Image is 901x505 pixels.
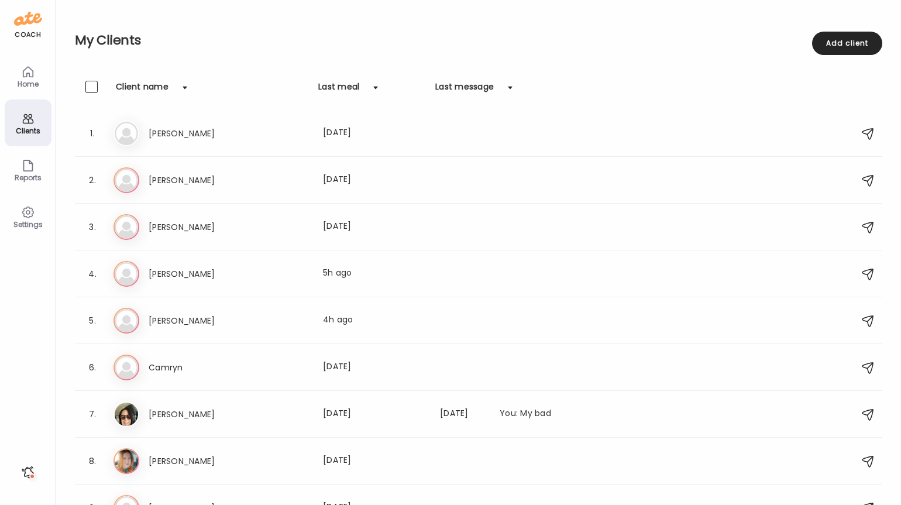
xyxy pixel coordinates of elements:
div: You: My bad [500,407,603,421]
h3: [PERSON_NAME] [149,314,252,328]
div: 8. [85,454,99,468]
div: 4. [85,267,99,281]
h3: Camryn [149,360,252,375]
div: Client name [116,81,168,99]
div: 4h ago [323,314,426,328]
h3: [PERSON_NAME] [149,173,252,187]
div: 3. [85,220,99,234]
div: Reports [7,174,49,181]
div: Home [7,80,49,88]
h3: [PERSON_NAME] [149,220,252,234]
div: 1. [85,126,99,140]
div: 2. [85,173,99,187]
div: 7. [85,407,99,421]
h3: [PERSON_NAME] [149,454,252,468]
div: Settings [7,221,49,228]
div: [DATE] [323,360,426,375]
div: [DATE] [323,407,426,421]
div: coach [15,30,41,40]
img: ate [14,9,42,28]
div: Last message [435,81,494,99]
div: Add client [812,32,882,55]
div: [DATE] [323,173,426,187]
div: [DATE] [440,407,486,421]
h2: My Clients [75,32,882,49]
div: [DATE] [323,454,426,468]
h3: [PERSON_NAME] [149,267,252,281]
div: 5. [85,314,99,328]
div: [DATE] [323,126,426,140]
div: Clients [7,127,49,135]
div: 5h ago [323,267,426,281]
div: Last meal [318,81,359,99]
div: [DATE] [323,220,426,234]
h3: [PERSON_NAME] [149,407,252,421]
h3: [PERSON_NAME] [149,126,252,140]
div: 6. [85,360,99,375]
